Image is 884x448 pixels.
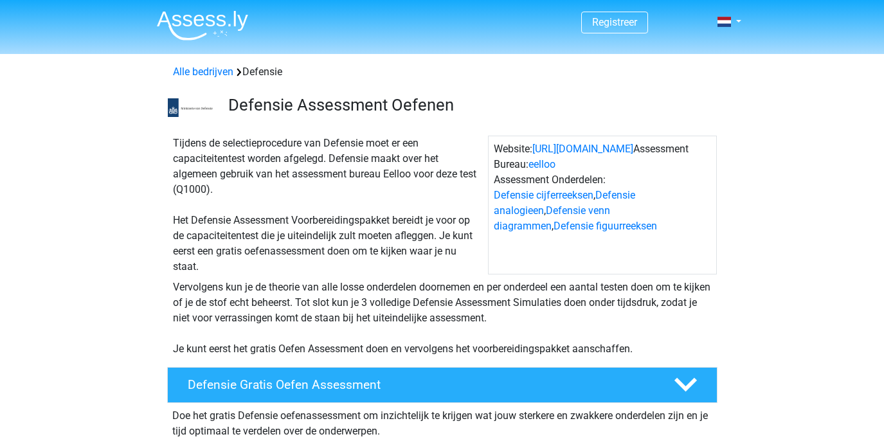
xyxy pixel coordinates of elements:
[167,403,717,439] div: Doe het gratis Defensie oefenassessment om inzichtelijk te krijgen wat jouw sterkere en zwakkere ...
[528,158,555,170] a: eelloo
[494,189,635,217] a: Defensie analogieen
[188,377,653,392] h4: Defensie Gratis Oefen Assessment
[173,66,233,78] a: Alle bedrijven
[168,136,488,274] div: Tijdens de selectieprocedure van Defensie moet er een capaciteitentest worden afgelegd. Defensie ...
[554,220,657,232] a: Defensie figuurreeksen
[168,280,717,357] div: Vervolgens kun je de theorie van alle losse onderdelen doornemen en per onderdeel een aantal test...
[162,367,723,403] a: Defensie Gratis Oefen Assessment
[532,143,633,155] a: [URL][DOMAIN_NAME]
[228,95,707,115] h3: Defensie Assessment Oefenen
[494,204,610,232] a: Defensie venn diagrammen
[157,10,248,40] img: Assessly
[592,16,637,28] a: Registreer
[494,189,593,201] a: Defensie cijferreeksen
[168,64,717,80] div: Defensie
[488,136,717,274] div: Website: Assessment Bureau: Assessment Onderdelen: , , ,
